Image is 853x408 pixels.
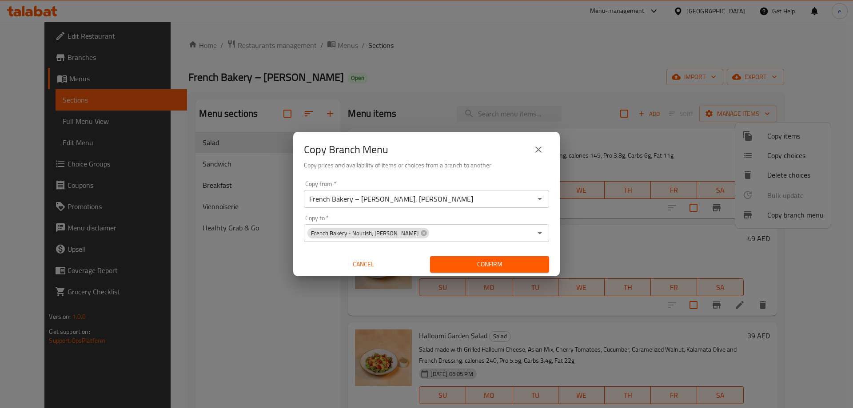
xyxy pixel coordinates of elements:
[307,228,429,238] div: French Bakery - Nourish, [PERSON_NAME]
[430,256,549,273] button: Confirm
[528,139,549,160] button: close
[534,193,546,205] button: Open
[304,256,423,273] button: Cancel
[437,259,542,270] span: Confirm
[534,227,546,239] button: Open
[307,259,419,270] span: Cancel
[304,160,549,170] h6: Copy prices and availability of items or choices from a branch to another
[304,143,388,157] h2: Copy Branch Menu
[307,229,422,238] span: French Bakery - Nourish, [PERSON_NAME]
